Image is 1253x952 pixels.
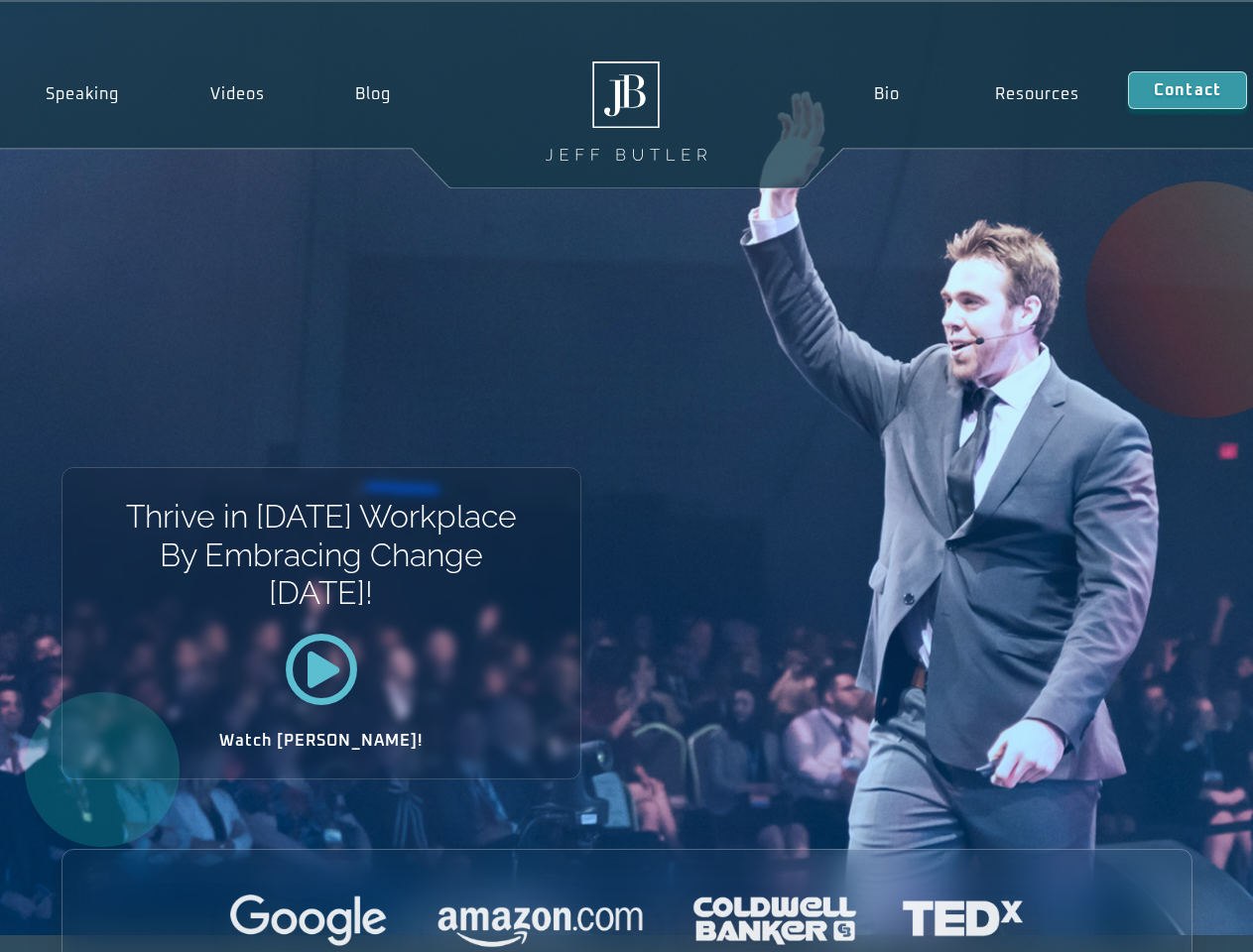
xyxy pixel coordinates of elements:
a: Videos [165,71,311,117]
a: Resources [947,71,1128,117]
h2: Watch [PERSON_NAME]! [132,733,511,749]
nav: Menu [825,71,1127,117]
span: Contact [1154,82,1221,98]
h1: Thrive in [DATE] Workplace By Embracing Change [DATE]! [124,498,518,612]
a: Bio [825,71,947,117]
a: Contact [1128,71,1247,109]
a: Blog [310,71,437,117]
